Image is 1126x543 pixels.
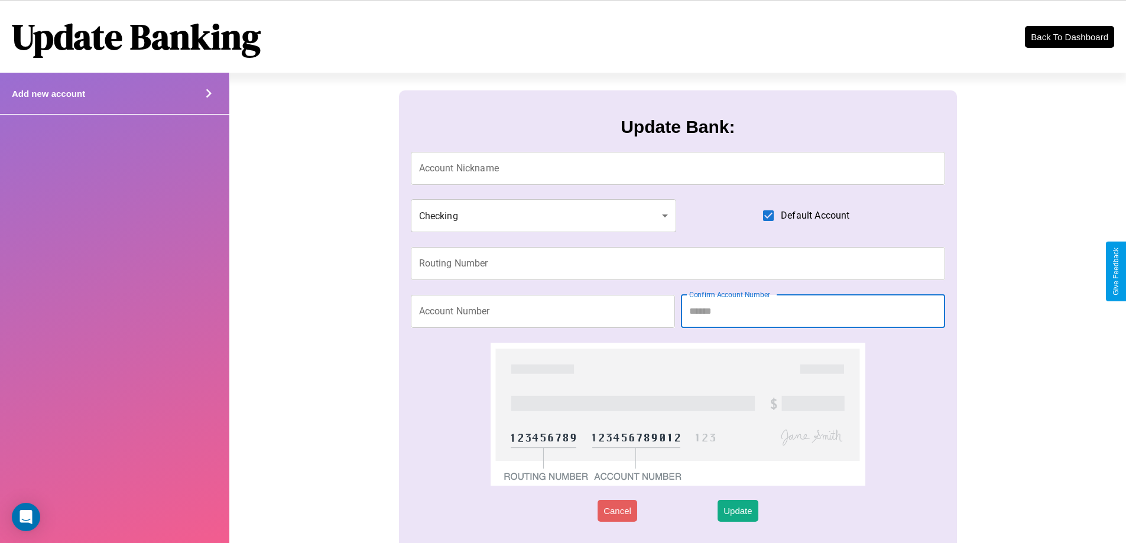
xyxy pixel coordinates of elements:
[12,89,85,99] h4: Add new account
[781,209,849,223] span: Default Account
[1025,26,1114,48] button: Back To Dashboard
[718,500,758,522] button: Update
[491,343,865,486] img: check
[598,500,637,522] button: Cancel
[1112,248,1120,295] div: Give Feedback
[12,12,261,61] h1: Update Banking
[12,503,40,531] div: Open Intercom Messenger
[411,199,677,232] div: Checking
[689,290,770,300] label: Confirm Account Number
[621,117,735,137] h3: Update Bank:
